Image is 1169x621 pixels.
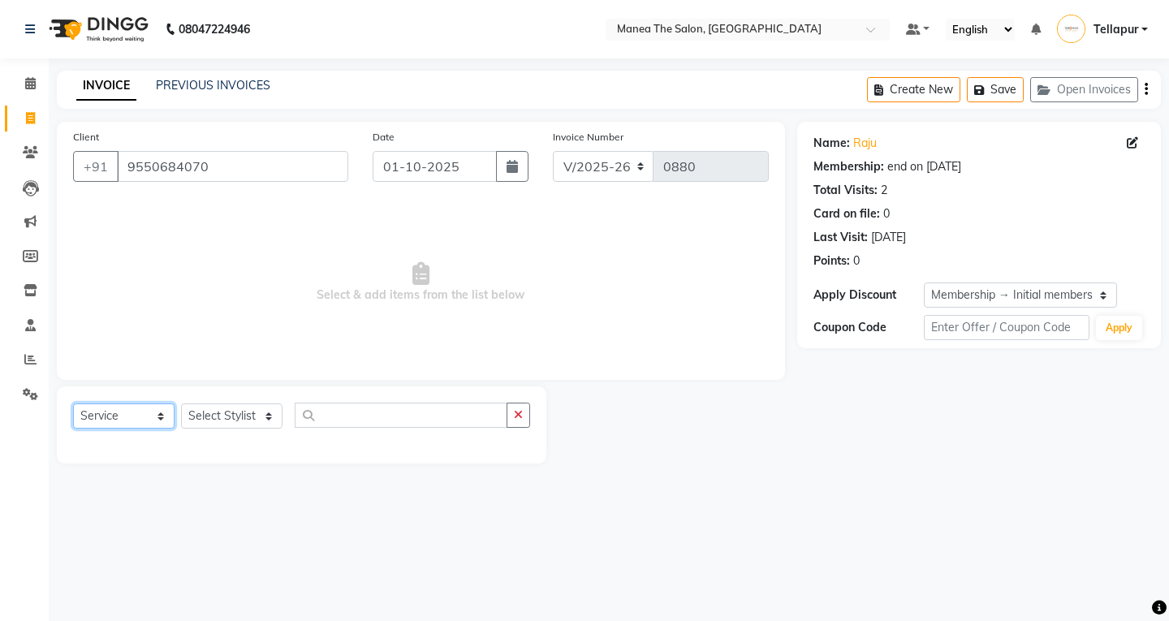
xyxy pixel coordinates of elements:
[1030,77,1138,102] button: Open Invoices
[924,315,1089,340] input: Enter Offer / Coupon Code
[881,182,887,199] div: 2
[813,287,924,304] div: Apply Discount
[853,252,860,270] div: 0
[813,182,878,199] div: Total Visits:
[813,229,868,246] div: Last Visit:
[373,130,395,144] label: Date
[871,229,906,246] div: [DATE]
[813,319,924,336] div: Coupon Code
[813,252,850,270] div: Points:
[553,130,623,144] label: Invoice Number
[156,78,270,93] a: PREVIOUS INVOICES
[1057,15,1085,43] img: Tellapur
[1094,21,1138,38] span: Tellapur
[73,201,769,364] span: Select & add items from the list below
[1096,316,1142,340] button: Apply
[41,6,153,52] img: logo
[853,135,877,152] a: Raju
[73,151,119,182] button: +91
[73,130,99,144] label: Client
[179,6,250,52] b: 08047224946
[883,205,890,222] div: 0
[76,71,136,101] a: INVOICE
[887,158,961,175] div: end on [DATE]
[813,205,880,222] div: Card on file:
[813,135,850,152] div: Name:
[117,151,348,182] input: Search by Name/Mobile/Email/Code
[967,77,1024,102] button: Save
[867,77,960,102] button: Create New
[295,403,507,428] input: Search or Scan
[813,158,884,175] div: Membership:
